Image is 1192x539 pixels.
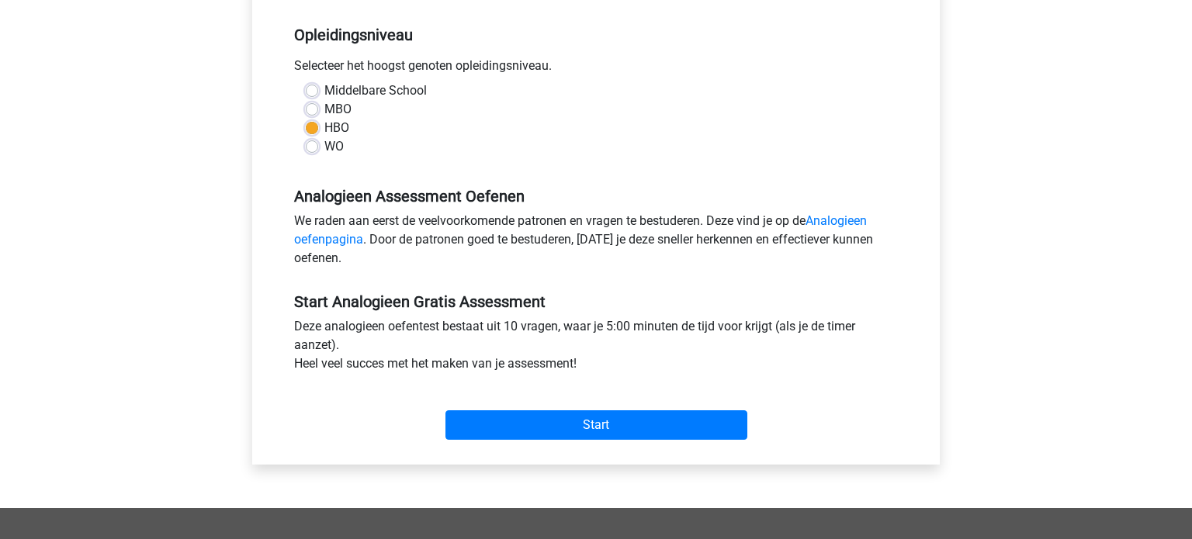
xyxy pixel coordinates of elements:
label: HBO [324,119,349,137]
label: MBO [324,100,352,119]
input: Start [445,410,747,440]
div: Deze analogieen oefentest bestaat uit 10 vragen, waar je 5:00 minuten de tijd voor krijgt (als je... [282,317,910,379]
h5: Opleidingsniveau [294,19,898,50]
label: WO [324,137,344,156]
div: We raden aan eerst de veelvoorkomende patronen en vragen te bestuderen. Deze vind je op de . Door... [282,212,910,274]
label: Middelbare School [324,81,427,100]
h5: Start Analogieen Gratis Assessment [294,292,898,311]
h5: Analogieen Assessment Oefenen [294,187,898,206]
div: Selecteer het hoogst genoten opleidingsniveau. [282,57,910,81]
